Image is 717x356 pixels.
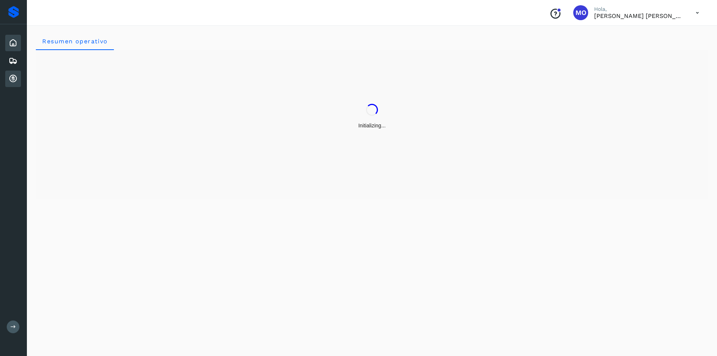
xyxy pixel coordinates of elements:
[5,35,21,51] div: Inicio
[42,38,108,45] span: Resumen operativo
[5,53,21,69] div: Embarques
[594,12,684,19] p: Macaria Olvera Camarillo
[5,71,21,87] div: Cuentas por cobrar
[594,6,684,12] p: Hola,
